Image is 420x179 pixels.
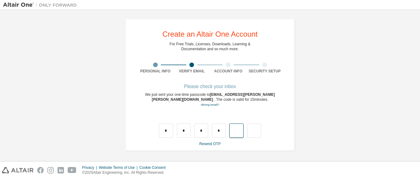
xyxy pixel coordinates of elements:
[137,69,174,74] div: Personal Info
[139,165,169,170] div: Cookie Consent
[174,69,210,74] div: Verify Email
[162,31,258,38] div: Create an Altair One Account
[82,170,169,175] p: © 2025 Altair Engineering, Inc. All Rights Reserved.
[99,165,139,170] div: Website Terms of Use
[3,2,80,8] img: Altair One
[201,103,219,106] a: Go back to the registration form
[137,85,283,88] div: Please check your inbox
[2,167,34,173] img: altair_logo.svg
[57,167,64,173] img: linkedin.svg
[137,92,283,107] div: We just sent your one-time passcode to . The code is valid for 15 minutes.
[47,167,54,173] img: instagram.svg
[82,165,99,170] div: Privacy
[68,167,77,173] img: youtube.svg
[37,167,44,173] img: facebook.svg
[170,42,251,51] div: For Free Trials, Licenses, Downloads, Learning & Documentation and so much more.
[152,92,275,102] span: [EMAIL_ADDRESS][PERSON_NAME][PERSON_NAME][DOMAIN_NAME]
[210,69,247,74] div: Account Info
[199,142,220,146] a: Resend OTP
[247,69,283,74] div: Security Setup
